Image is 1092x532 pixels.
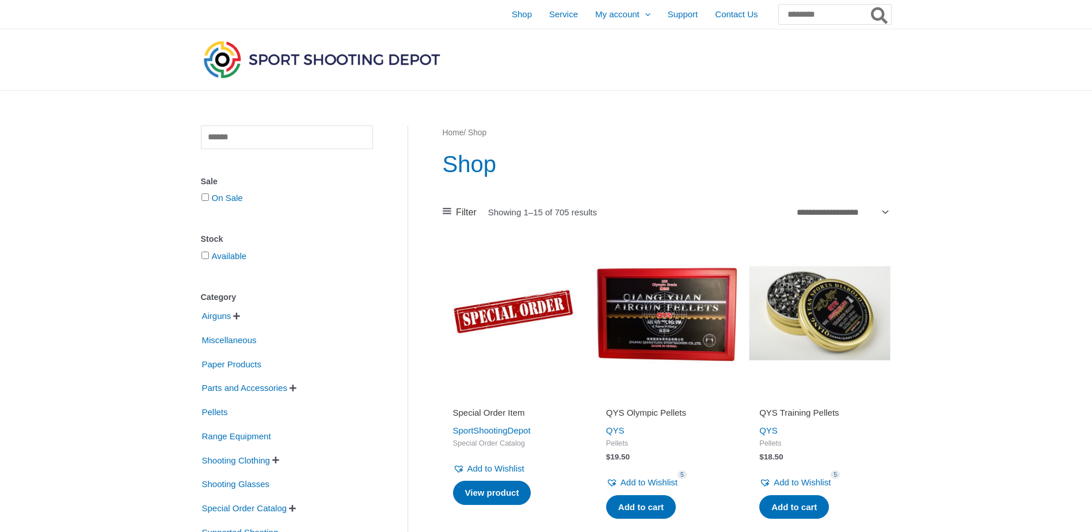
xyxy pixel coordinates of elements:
[233,312,240,320] span: 
[201,252,209,259] input: Available
[201,474,271,494] span: Shooting Glasses
[759,453,783,461] bdi: 18.50
[606,474,678,491] a: Add to Wishlist
[201,306,233,326] span: Airguns
[759,407,880,419] h2: QYS Training Pellets
[201,503,288,512] a: Special Order Catalog
[759,495,829,519] a: Add to cart: “QYS Training Pellets”
[201,355,262,374] span: Paper Products
[606,407,727,419] h2: QYS Olympic Pellets
[201,358,262,368] a: Paper Products
[201,193,209,201] input: On Sale
[201,454,271,464] a: Shooting Clothing
[453,425,531,435] a: SportShootingDepot
[453,407,574,423] a: Special Order Item
[443,126,891,140] nav: Breadcrumb
[606,407,727,423] a: QYS Olympic Pellets
[201,38,443,81] img: Sport Shooting Depot
[201,478,271,488] a: Shooting Glasses
[201,378,288,398] span: Parts and Accessories
[467,463,524,473] span: Add to Wishlist
[290,384,296,392] span: 
[759,474,831,491] a: Add to Wishlist
[201,310,233,320] a: Airguns
[212,251,247,261] a: Available
[443,242,584,384] img: Special Order Item
[759,407,880,423] a: QYS Training Pellets
[606,391,727,405] iframe: Customer reviews powered by Trustpilot
[201,335,258,344] a: Miscellaneous
[201,402,229,422] span: Pellets
[869,5,891,24] button: Search
[606,453,630,461] bdi: 19.50
[201,406,229,416] a: Pellets
[774,477,831,487] span: Add to Wishlist
[212,193,243,203] a: On Sale
[453,461,524,477] a: Add to Wishlist
[606,453,611,461] span: $
[289,504,296,512] span: 
[201,382,288,392] a: Parts and Accessories
[201,431,272,440] a: Range Equipment
[201,289,373,306] div: Category
[453,439,574,449] span: Special Order Catalog
[759,439,880,449] span: Pellets
[793,203,891,221] select: Shop order
[201,499,288,518] span: Special Order Catalog
[606,439,727,449] span: Pellets
[453,407,574,419] h2: Special Order Item
[272,456,279,464] span: 
[201,231,373,248] div: Stock
[749,242,891,384] img: QYS Training Pellets
[443,148,891,180] h1: Shop
[621,477,678,487] span: Add to Wishlist
[606,495,676,519] a: Add to cart: “QYS Olympic Pellets”
[443,128,464,137] a: Home
[201,427,272,446] span: Range Equipment
[201,173,373,190] div: Sale
[201,451,271,470] span: Shooting Clothing
[443,204,477,221] a: Filter
[759,425,778,435] a: QYS
[759,391,880,405] iframe: Customer reviews powered by Trustpilot
[488,208,597,216] p: Showing 1–15 of 705 results
[759,453,764,461] span: $
[831,470,840,479] span: 5
[678,470,687,479] span: 5
[201,330,258,350] span: Miscellaneous
[453,481,531,505] a: Read more about “Special Order Item”
[453,391,574,405] iframe: Customer reviews powered by Trustpilot
[596,242,737,384] img: QYS Olympic Pellets
[606,425,625,435] a: QYS
[456,204,477,221] span: Filter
